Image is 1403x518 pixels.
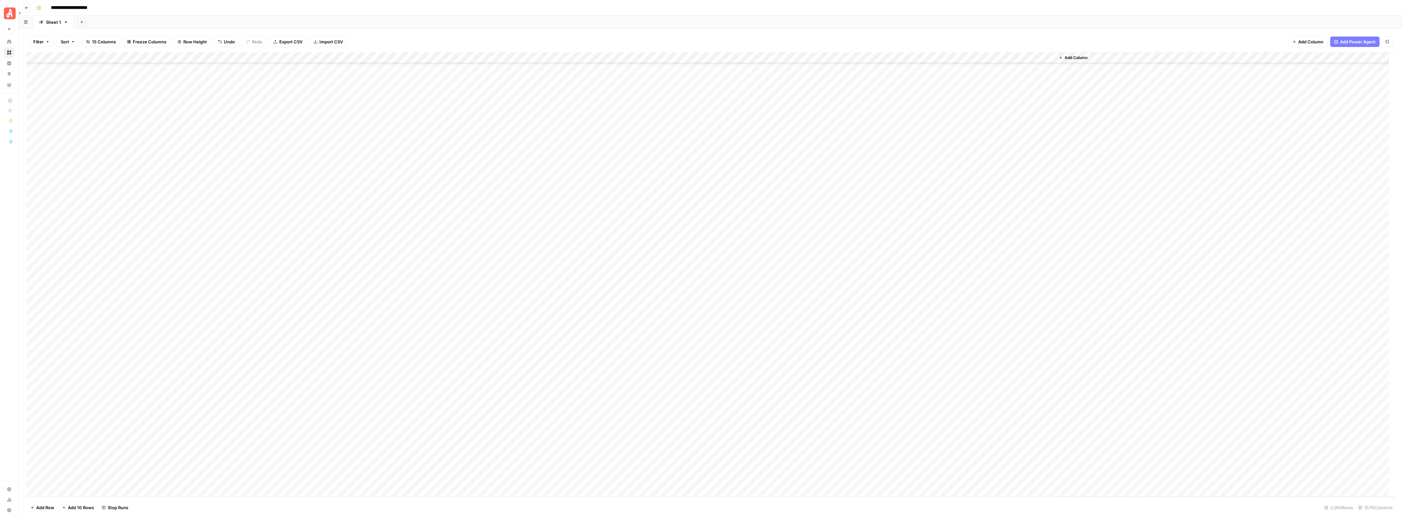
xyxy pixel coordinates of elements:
button: Row Height [173,37,211,47]
button: Stop Runs [98,502,132,513]
span: Add Column [1065,55,1087,61]
span: Import CSV [319,38,343,45]
button: 15 Columns [82,37,120,47]
span: Add Row [36,504,54,511]
button: Add Column [1288,37,1328,47]
span: Add Power Agent [1340,38,1376,45]
a: Opportunities [4,69,14,79]
a: Usage [4,495,14,505]
span: Stop Runs [108,504,128,511]
button: Add Row [26,502,58,513]
a: Insights [4,58,14,69]
button: Undo [214,37,239,47]
span: Export CSV [279,38,302,45]
div: Sheet 1 [46,19,61,25]
span: Freeze Columns [133,38,166,45]
img: Angi Logo [4,8,16,19]
span: Add 10 Rows [68,504,94,511]
span: Redo [252,38,262,45]
button: Export CSV [269,37,307,47]
button: Import CSV [309,37,347,47]
span: Filter [33,38,44,45]
span: Add Column [1298,38,1323,45]
button: Help + Support [4,505,14,515]
div: 2,050 Rows [1322,502,1356,513]
button: Freeze Columns [123,37,171,47]
button: Workspace: Angi [4,5,14,22]
div: 15/15 Columns [1356,502,1395,513]
a: Your Data [4,80,14,90]
button: Add Power Agent [1330,37,1380,47]
button: Filter [29,37,54,47]
button: Redo [242,37,267,47]
button: Add 10 Rows [58,502,98,513]
button: Sort [56,37,79,47]
span: Undo [224,38,235,45]
span: 15 Columns [92,38,116,45]
span: Sort [61,38,69,45]
a: Settings [4,484,14,495]
a: Home [4,37,14,47]
span: Row Height [183,38,207,45]
a: Sheet 1 [33,16,74,29]
a: Browse [4,47,14,58]
button: Add Column [1056,53,1090,62]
